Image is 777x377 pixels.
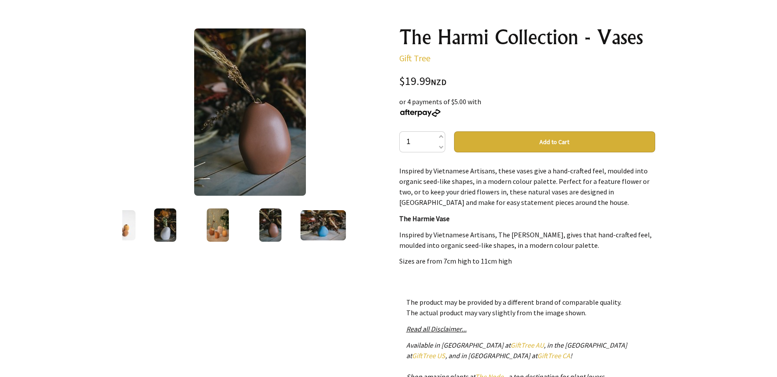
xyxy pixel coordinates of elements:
[399,27,655,48] h1: The Harmi Collection - Vases
[399,96,655,117] div: or 4 payments of $5.00 with
[194,28,306,196] img: The Harmi Collection - Vases
[511,341,544,349] a: GiftTree AU
[454,131,655,152] button: Add to Cart
[406,324,467,333] a: Read all Disclaimer...
[399,166,655,208] p: Inspired by Vietnamese Artisans, these vases give a hand-crafted feel, moulded into organic seed-...
[154,208,176,242] img: The Harmi Collection - Vases
[90,210,135,240] img: The Harmi Collection - Vases
[431,77,447,87] span: NZD
[399,229,655,250] p: Inspired by Vietnamese Artisans, The [PERSON_NAME], gives that hand-crafted feel, moulded into or...
[406,297,648,318] p: The product may be provided by a different brand of comparable quality. The actual product may va...
[399,76,655,88] div: $19.99
[399,256,655,277] p: Sizes are from 7cm high to 11cm high
[399,53,430,63] a: Gift Tree
[206,208,229,242] img: The Harmi Collection - Vases
[259,208,281,242] img: The Harmi Collection - Vases
[399,214,450,223] strong: The Harmie Vase
[537,351,570,360] a: GiftTree CA
[399,109,441,117] img: Afterpay
[300,210,346,240] img: The Harmi Collection - Vases
[412,351,445,360] a: GiftTree US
